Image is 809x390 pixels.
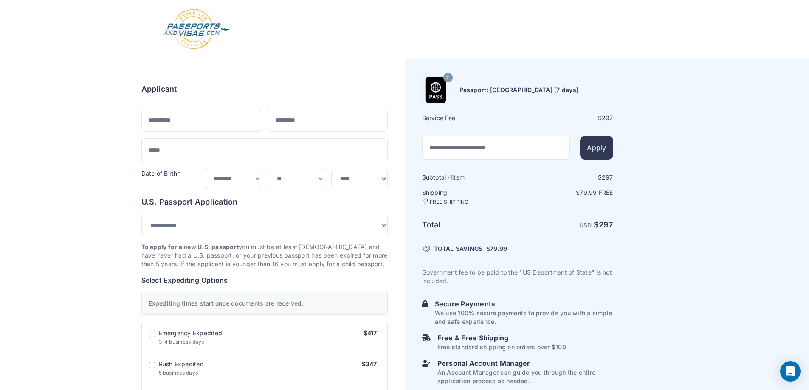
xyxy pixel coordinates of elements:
span: Free [599,189,613,196]
span: 297 [602,114,613,121]
span: FREE SHIPPING [430,199,469,205]
span: Rush Expedited [159,360,204,368]
h6: Total [422,219,517,231]
h6: U.S. Passport Application [141,196,388,208]
div: $ [519,114,613,122]
button: Apply [580,136,613,160]
span: 7 [446,73,449,84]
p: you must be at least [DEMOGRAPHIC_DATA] and have never had a U.S. passport, or your previous pass... [141,243,388,268]
h6: Service Fee [422,114,517,122]
h6: Shipping [422,188,517,205]
img: Product Name [423,77,449,103]
span: $417 [364,329,377,337]
span: 297 [602,174,613,181]
span: 5 business days [159,370,198,376]
strong: To apply for a new U.S. passport [141,243,239,250]
span: TOTAL SAVINGS [434,244,483,253]
h6: Passport: [GEOGRAPHIC_DATA] [7 days] [459,86,579,94]
h6: Applicant [141,83,177,95]
div: Expediting times start once documents are received. [141,292,388,315]
span: 79.99 [580,189,597,196]
div: $ [519,173,613,182]
img: Logo [163,8,230,51]
div: Open Intercom Messenger [780,361,801,382]
p: Government fee to be paid to the "US Department of State" is not included. [422,268,613,285]
span: 297 [599,220,613,229]
p: An Account Manager can guide you through the entire application process as needed. [437,368,613,385]
h6: Subtotal · item [422,173,517,182]
p: Free standard shipping on orders over $100. [437,343,568,351]
h6: Select Expediting Options [141,275,388,285]
h6: Secure Payments [435,299,613,309]
span: USD [579,222,592,229]
span: $ [486,244,507,253]
span: Emergency Expedited [159,329,223,337]
p: We use 100% secure payments to provide you with a simple and safe experience. [435,309,613,326]
p: $ [519,188,613,197]
span: 79.99 [490,245,507,252]
span: $347 [362,360,377,368]
h6: Free & Free Shipping [437,333,568,343]
strong: $ [594,220,613,229]
label: Date of Birth* [141,170,180,177]
h6: Personal Account Manager [437,358,613,368]
span: 1 [450,174,452,181]
span: 3-4 business days [159,339,204,345]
